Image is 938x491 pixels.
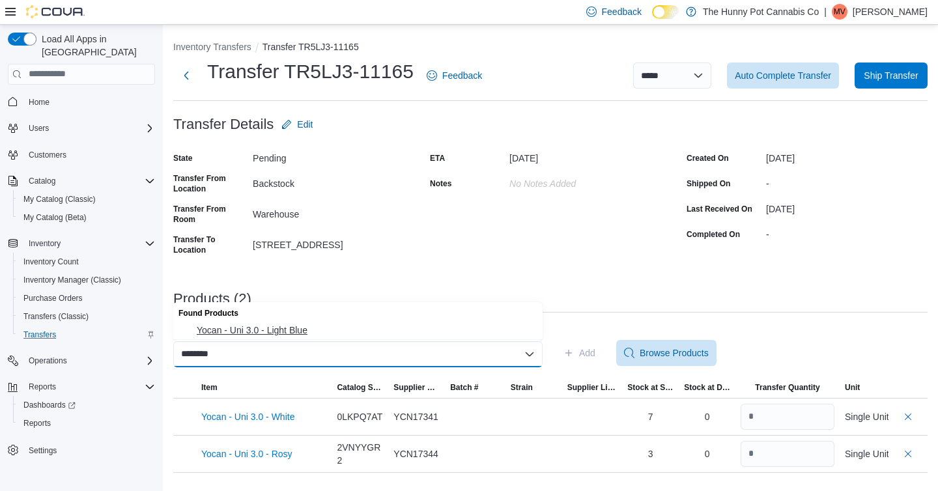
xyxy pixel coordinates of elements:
[18,272,155,288] span: Inventory Manager (Classic)
[684,382,730,393] span: Stock at Destination
[23,257,79,267] span: Inventory Count
[3,378,160,396] button: Reports
[18,415,155,431] span: Reports
[855,63,928,89] button: Ship Transfer
[627,410,674,423] div: 7
[509,148,671,163] div: [DATE]
[18,191,155,207] span: My Catalog (Classic)
[332,377,388,398] button: Catalog SKU
[29,238,61,249] span: Inventory
[23,94,155,110] span: Home
[173,234,248,255] label: Transfer To Location
[29,123,49,133] span: Users
[23,418,51,428] span: Reports
[3,119,160,137] button: Users
[18,191,101,207] a: My Catalog (Classic)
[684,447,730,460] div: 0
[3,172,160,190] button: Catalog
[173,153,192,163] label: State
[173,40,928,56] nav: An example of EuiBreadcrumbs
[853,4,928,20] p: [PERSON_NAME]
[3,234,160,253] button: Inventory
[23,94,55,110] a: Home
[388,377,445,398] button: Supplier SKU
[173,173,248,194] label: Transfer From Location
[687,178,730,189] label: Shipped On
[421,63,487,89] a: Feedback
[3,352,160,370] button: Operations
[679,377,735,398] button: Stock at Destination
[824,4,827,20] p: |
[18,415,56,431] a: Reports
[616,340,717,366] button: Browse Products
[276,111,318,137] button: Edit
[430,178,451,189] label: Notes
[201,412,294,422] button: Yocan - Uni 3.0 - White
[18,254,84,270] a: Inventory Count
[18,327,61,343] a: Transfers
[13,271,160,289] button: Inventory Manager (Classic)
[18,397,155,413] span: Dashboards
[450,382,478,393] span: Batch #
[864,69,918,82] span: Ship Transfer
[505,377,562,398] button: Strain
[23,212,87,223] span: My Catalog (Beta)
[3,145,160,164] button: Customers
[337,382,383,393] span: Catalog SKU
[18,309,94,324] a: Transfers (Classic)
[755,382,819,393] span: Transfer Quantity
[196,377,332,398] button: Item
[652,5,679,19] input: Dark Mode
[735,69,831,82] span: Auto Complete Transfer
[23,311,89,322] span: Transfers (Classic)
[29,97,50,107] span: Home
[18,272,126,288] a: Inventory Manager (Classic)
[18,210,155,225] span: My Catalog (Beta)
[18,290,88,306] a: Purchase Orders
[393,382,440,393] span: Supplier SKU
[23,147,155,163] span: Customers
[18,254,155,270] span: Inventory Count
[173,63,199,89] button: Next
[393,447,440,460] div: YCN17344
[23,442,155,458] span: Settings
[173,117,274,132] h3: Transfer Details
[23,173,155,189] span: Catalog
[13,396,160,414] a: Dashboards
[18,210,92,225] a: My Catalog (Beta)
[29,382,56,392] span: Reports
[23,275,121,285] span: Inventory Manager (Classic)
[23,173,61,189] button: Catalog
[23,443,62,458] a: Settings
[13,253,160,271] button: Inventory Count
[13,208,160,227] button: My Catalog (Beta)
[23,194,96,204] span: My Catalog (Classic)
[511,382,533,393] span: Strain
[173,204,248,225] label: Transfer From Room
[524,349,535,359] button: Close list of options
[253,148,414,163] div: Pending
[640,346,709,359] span: Browse Products
[201,382,218,393] span: Item
[900,409,916,425] button: Delete count
[3,92,160,111] button: Home
[393,410,440,423] div: YCN17341
[834,4,846,20] span: MV
[173,321,543,340] button: Yocan - Uni 3.0 - Light Blue
[23,236,66,251] button: Inventory
[173,302,543,321] div: Found Products
[26,5,85,18] img: Cova
[442,69,482,82] span: Feedback
[337,410,383,423] div: 0LKPQ7AT
[23,293,83,303] span: Purchase Orders
[845,382,860,393] span: Unit
[337,441,383,467] div: 2VNYYGR2
[173,302,543,340] div: Choose from the following options
[18,290,155,306] span: Purchase Orders
[652,19,653,20] span: Dark Mode
[627,447,674,460] div: 3
[173,291,251,307] h3: Products (2)
[23,353,155,369] span: Operations
[13,307,160,326] button: Transfers (Classic)
[766,199,928,214] div: [DATE]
